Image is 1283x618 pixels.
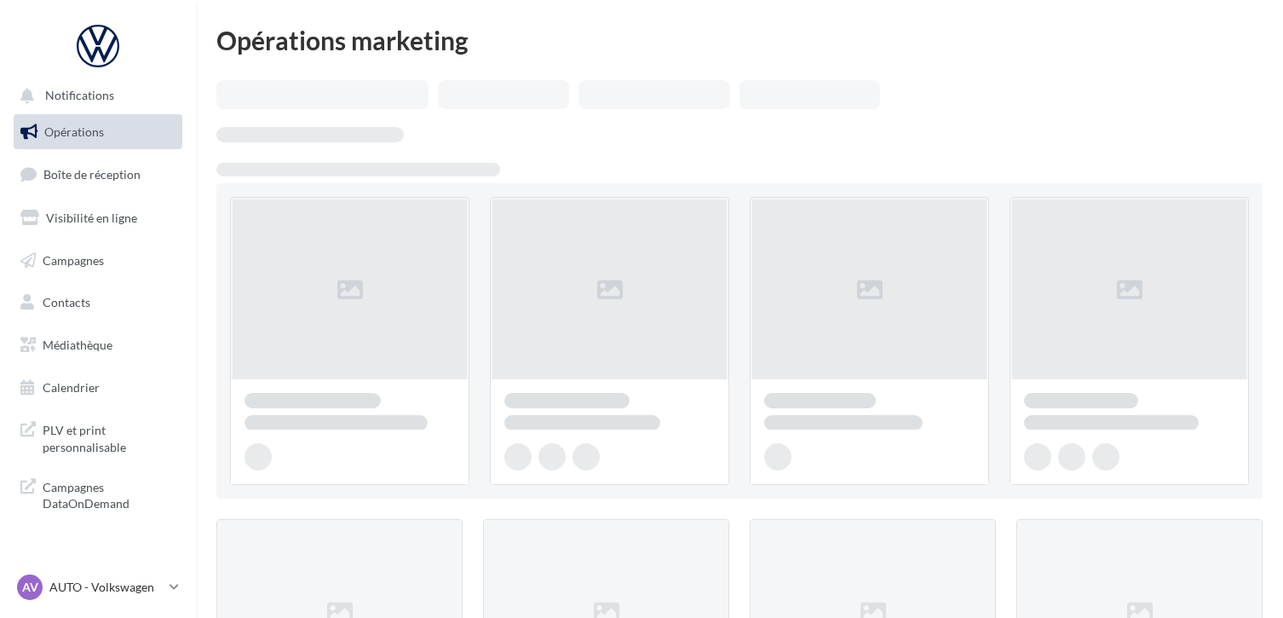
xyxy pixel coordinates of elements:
a: Opérations [10,114,186,150]
span: Opérations [44,124,104,139]
a: AV AUTO - Volkswagen [14,571,182,604]
a: Campagnes [10,243,186,279]
a: Boîte de réception [10,156,186,193]
span: Médiathèque [43,338,112,352]
a: Campagnes DataOnDemand [10,469,186,519]
span: PLV et print personnalisable [43,419,175,455]
span: Calendrier [43,380,100,395]
p: AUTO - Volkswagen [49,579,163,596]
span: Visibilité en ligne [46,211,137,225]
span: Campagnes DataOnDemand [43,476,175,512]
span: Boîte de réception [43,167,141,182]
a: Visibilité en ligne [10,200,186,236]
div: Opérations marketing [216,27,1263,53]
span: Campagnes [43,252,104,267]
a: PLV et print personnalisable [10,412,186,462]
a: Calendrier [10,370,186,406]
a: Médiathèque [10,327,186,363]
a: Contacts [10,285,186,321]
span: AV [22,579,38,596]
span: Contacts [43,295,90,309]
span: Notifications [45,89,114,103]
